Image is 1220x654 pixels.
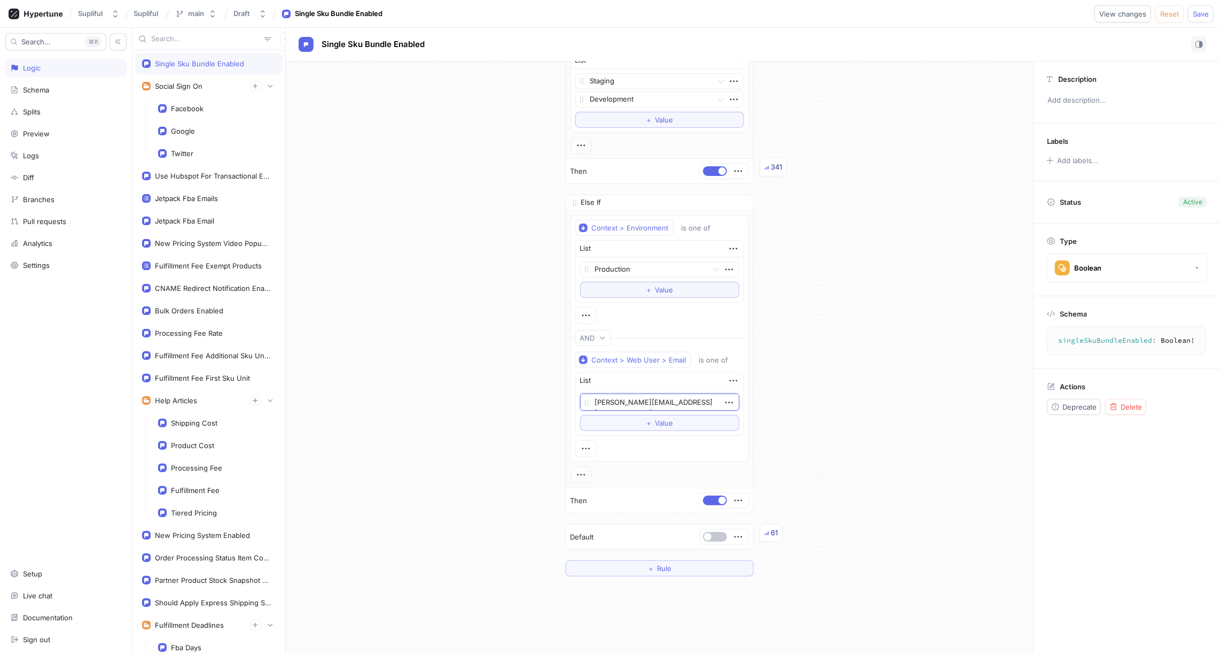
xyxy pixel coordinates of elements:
p: Add description... [1043,91,1211,110]
span: ＋ [646,287,653,293]
p: Else If [581,197,601,208]
div: Bulk Orders Enabled [155,306,223,315]
div: Processing Fee Rate [155,329,223,337]
div: Fba Days [171,643,201,652]
div: Logs [23,151,39,160]
p: Then [570,166,588,177]
span: ＋ [646,117,653,123]
div: Google [171,127,195,135]
div: Jetpack Fba Emails [155,194,218,203]
div: Logic [23,64,41,72]
p: Schema [1060,310,1087,318]
div: Tiered Pricing [171,509,217,517]
div: List [580,375,591,386]
div: Setup [23,570,42,578]
div: Order Processing Status Item Count [PERSON_NAME] [155,553,271,562]
span: Value [655,287,674,293]
div: Processing Fee [171,464,222,472]
div: Active [1183,197,1202,207]
div: Jetpack Fba Email [155,217,214,225]
div: is one of [699,356,729,365]
div: Fulfillment Fee [171,486,220,495]
div: 341 [771,162,783,173]
div: Splits [23,107,41,116]
div: Preview [23,129,50,138]
div: Analytics [23,239,52,248]
div: New Pricing System Video Popup Enabled [155,239,271,248]
p: Labels [1047,137,1068,145]
span: Rule [657,565,671,572]
div: Fulfillment Fee Additional Sku Units [155,351,271,360]
span: View changes [1099,11,1146,17]
div: AND [580,334,595,343]
button: Delete [1105,399,1146,415]
span: Value [655,420,674,426]
button: Deprecate [1047,399,1101,415]
div: CNAME Redirect Notification Enabled [155,284,271,293]
div: Branches [23,195,54,204]
div: Use Hubspot For Transactional Emails [155,172,271,180]
span: ＋ [646,420,653,426]
div: Twitter [171,149,193,158]
div: Documentation [23,613,73,622]
div: Supliful [78,9,103,18]
button: main [171,5,221,22]
div: Draft [233,9,250,18]
div: is one of [682,224,711,233]
button: Boolean [1047,253,1207,282]
div: Fulfillment Deadlines [155,621,224,629]
span: Value [655,117,674,123]
button: Context > Web User > Email [575,352,691,368]
span: Save [1193,11,1209,17]
div: main [188,9,204,18]
div: Context > Environment [592,224,669,233]
button: ＋Value [580,282,739,298]
button: Search...K [5,33,106,50]
input: Search... [151,34,260,44]
div: Fulfillment Fee Exempt Products [155,261,262,270]
button: Save [1188,5,1214,22]
div: Diff [23,173,34,182]
span: Reset [1160,11,1179,17]
span: ＋ [647,565,654,572]
div: Live chat [23,591,52,600]
div: Settings [23,261,50,270]
div: Add labels... [1057,157,1098,164]
button: Draft [229,5,271,22]
button: Context > Environment [575,220,674,236]
div: Single Sku Bundle Enabled [295,9,382,19]
div: Partner Product Stock Snapshot Enabled [155,576,271,584]
div: K [85,36,101,47]
button: ＋Value [575,112,744,128]
button: Reset [1155,5,1184,22]
span: Single Sku Bundle Enabled [322,40,425,49]
button: is one of [677,220,726,236]
textarea: singleSkuBundleEnabled: Boolean! [1052,331,1202,350]
span: Deprecate [1062,404,1097,410]
div: List [580,243,591,254]
p: Description [1058,75,1097,83]
div: Help Articles [155,396,197,405]
span: Search... [21,39,51,45]
div: Single Sku Bundle Enabled [155,59,244,68]
div: Context > Web User > Email [592,356,686,365]
div: Shipping Cost [171,419,217,427]
div: Schema [23,86,49,94]
button: ＋Rule [566,560,754,576]
div: Fulfillment Fee First Sku Unit [155,374,250,382]
span: Delete [1121,404,1142,410]
div: Social Sign On [155,82,202,90]
div: Sign out [23,635,50,644]
div: Should Apply Express Shipping Sample Order [155,598,271,607]
button: is one of [694,352,744,368]
span: Supliful [134,10,158,17]
p: Default [570,532,594,543]
p: Actions [1060,382,1085,391]
button: Supliful [74,5,124,22]
button: ＋Value [580,415,739,431]
div: Facebook [171,104,204,113]
button: AND [575,330,611,346]
textarea: [PERSON_NAME][EMAIL_ADDRESS][DOMAIN_NAME] [580,394,739,411]
p: Then [570,496,588,506]
button: Add labels... [1043,153,1101,167]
